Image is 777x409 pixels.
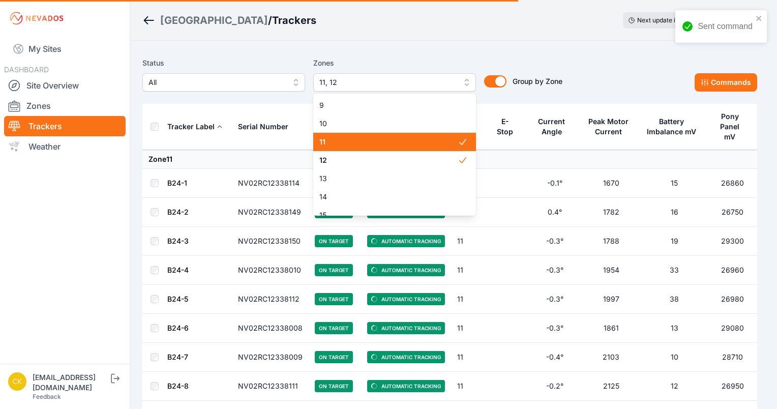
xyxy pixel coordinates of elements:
[319,119,458,129] span: 10
[319,173,458,184] span: 13
[698,20,753,33] div: Sent command
[319,210,458,220] span: 15
[756,14,763,22] button: close
[313,94,476,216] div: 11, 12
[319,137,458,147] span: 11
[319,76,456,89] span: 11, 12
[319,155,458,165] span: 12
[319,100,458,110] span: 9
[313,73,476,92] button: 11, 12
[319,192,458,202] span: 14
